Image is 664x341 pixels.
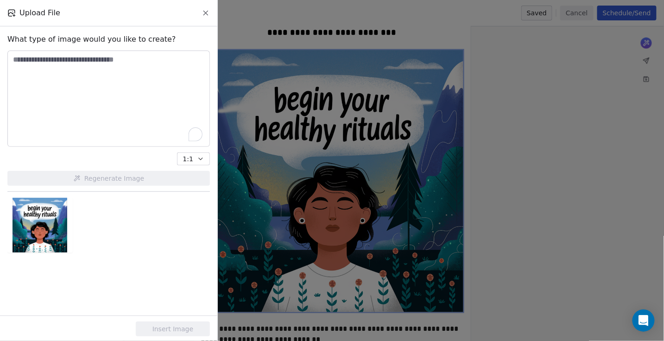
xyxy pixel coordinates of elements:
[183,154,193,164] span: 1:1
[7,34,176,45] span: What type of image would you like to create?
[8,51,209,146] textarea: To enrich screen reader interactions, please activate Accessibility in Grammarly extension settings
[7,171,210,186] button: Regenerate Image
[19,7,60,19] span: Upload File
[632,309,655,332] div: Open Intercom Messenger
[136,322,210,336] button: Insert Image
